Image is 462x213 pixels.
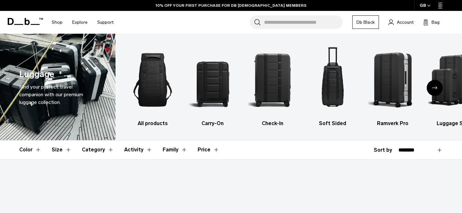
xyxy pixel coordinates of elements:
span: Account [397,19,414,26]
a: Db All products [128,43,177,127]
img: Db [308,43,357,116]
a: Shop [52,11,63,34]
li: 2 / 6 [188,43,237,127]
div: Next slide [427,80,443,96]
span: Find your perfect travel companion with our premium luggage collection. [19,84,83,105]
h3: Carry-On [188,120,237,127]
a: Account [389,18,414,26]
button: Toggle Filter [163,141,187,159]
img: Db [188,43,237,116]
button: Toggle Filter [82,141,114,159]
li: 3 / 6 [248,43,297,127]
nav: Main Navigation [47,11,118,34]
img: Db [128,43,177,116]
button: Toggle Price [198,141,219,159]
a: Db Black [352,15,379,29]
a: Db Check-In [248,43,297,127]
h3: Check-In [248,120,297,127]
h1: Luggage [19,68,54,81]
a: Db Ramverk Pro [368,43,417,127]
h3: Ramverk Pro [368,120,417,127]
li: 1 / 6 [128,43,177,127]
a: 10% OFF YOUR FIRST PURCHASE FOR DB [DEMOGRAPHIC_DATA] MEMBERS [156,3,306,8]
button: Toggle Filter [19,141,41,159]
button: Toggle Filter [52,141,72,159]
img: Db [368,43,417,116]
h3: All products [128,120,177,127]
button: Toggle Filter [124,141,152,159]
a: Explore [72,11,88,34]
span: Bag [432,19,440,26]
button: Bag [423,18,440,26]
li: 5 / 6 [368,43,417,127]
img: Db [248,43,297,116]
a: Support [97,11,114,34]
li: 4 / 6 [308,43,357,127]
h3: Soft Sided [308,120,357,127]
a: Db Soft Sided [308,43,357,127]
a: Db Carry-On [188,43,237,127]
